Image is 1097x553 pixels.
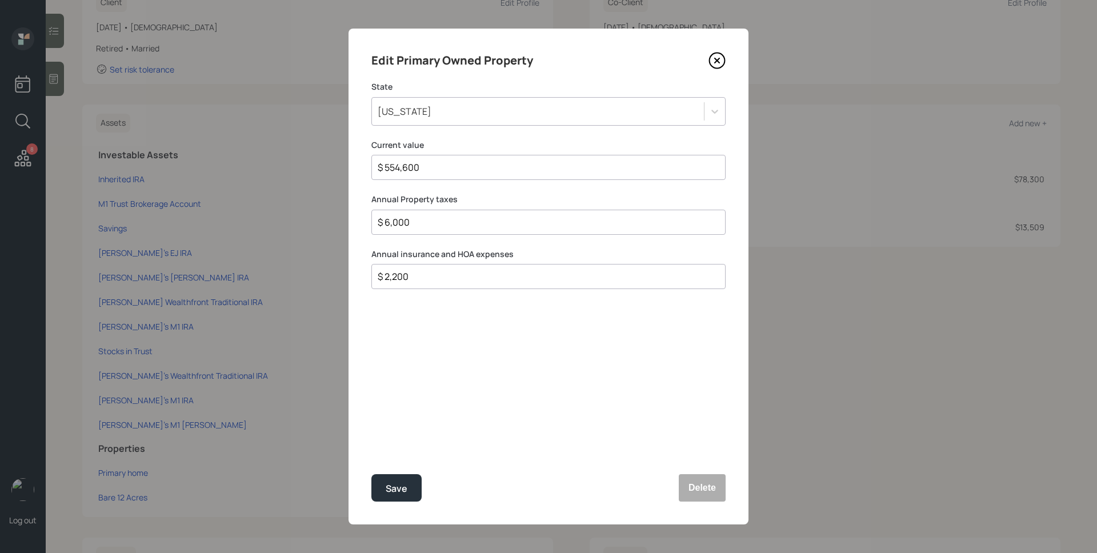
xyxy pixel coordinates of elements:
div: [US_STATE] [378,105,431,118]
label: Annual Property taxes [371,194,726,205]
button: Save [371,474,422,502]
h4: Edit Primary Owned Property [371,51,533,70]
button: Delete [679,474,726,502]
label: State [371,81,726,93]
div: Save [386,481,407,496]
label: Current value [371,139,726,151]
label: Annual insurance and HOA expenses [371,249,726,260]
